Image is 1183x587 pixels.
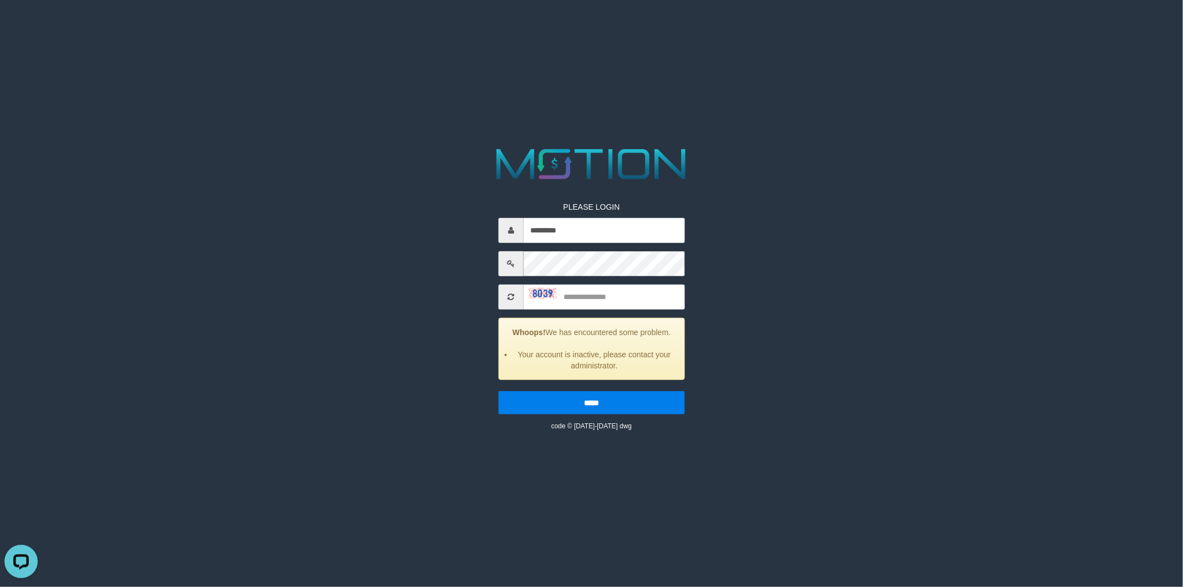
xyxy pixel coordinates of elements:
[529,288,557,299] img: captcha
[499,201,685,212] p: PLEASE LOGIN
[513,348,676,371] li: Your account is inactive, please contact your administrator.
[4,4,38,38] button: Open LiveChat chat widget
[551,422,632,429] small: code © [DATE]-[DATE] dwg
[488,144,695,185] img: MOTION_logo.png
[512,327,546,336] strong: Whoops!
[499,317,685,379] div: We has encountered some problem.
